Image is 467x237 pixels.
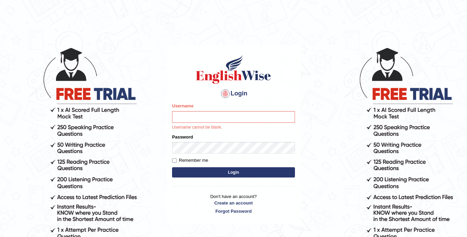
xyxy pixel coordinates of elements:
[172,124,295,131] p: Username cannot be blank.
[172,158,176,163] input: Remember me
[172,208,295,214] a: Forgot Password
[172,200,295,206] a: Create an account
[172,134,193,140] label: Password
[172,103,194,109] label: Username
[172,157,208,164] label: Remember me
[172,193,295,214] p: Don't have an account?
[172,167,295,177] button: Login
[172,88,295,99] h4: Login
[195,54,272,85] img: Logo of English Wise sign in for intelligent practice with AI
